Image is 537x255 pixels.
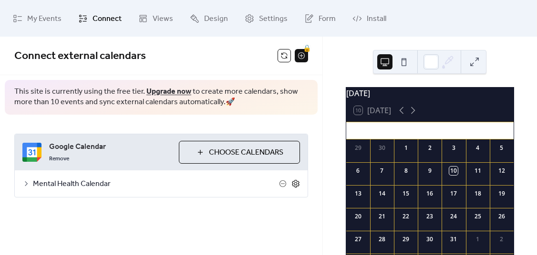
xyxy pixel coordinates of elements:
div: 24 [449,212,458,221]
div: 6 [354,167,362,175]
div: 5 [497,144,506,152]
span: Settings [259,11,288,26]
div: [DATE] [346,88,514,99]
div: We [397,122,419,139]
a: Connect [71,4,129,33]
div: 31 [449,235,458,244]
div: 21 [378,212,386,221]
div: Tu [375,122,397,139]
div: 4 [474,144,482,152]
span: Remove [49,155,69,163]
a: Views [131,4,180,33]
div: 13 [354,189,362,198]
div: Mo [354,122,376,139]
div: 28 [378,235,386,244]
img: google [22,143,41,162]
div: 30 [378,144,386,152]
div: 25 [474,212,482,221]
div: Fr [441,122,463,139]
div: 15 [402,189,410,198]
div: 16 [425,189,434,198]
div: 23 [425,212,434,221]
div: 9 [425,167,434,175]
span: Choose Calendars [209,147,283,158]
div: 8 [402,167,410,175]
div: Sa [463,122,485,139]
div: Su [484,122,506,139]
span: Design [204,11,228,26]
div: 17 [449,189,458,198]
span: My Events [27,11,62,26]
span: Form [319,11,336,26]
div: 29 [402,235,410,244]
div: 3 [449,144,458,152]
div: 10 [449,167,458,175]
span: Install [367,11,386,26]
span: Connect external calendars [14,46,146,67]
div: 20 [354,212,362,221]
div: 30 [425,235,434,244]
a: My Events [6,4,69,33]
div: 7 [378,167,386,175]
div: 11 [474,167,482,175]
div: 22 [402,212,410,221]
button: Choose Calendars [179,141,300,164]
div: 1 [402,144,410,152]
a: Upgrade now [146,84,191,99]
span: Views [153,11,173,26]
div: Th [419,122,441,139]
span: Google Calendar [49,141,171,153]
div: 2 [425,144,434,152]
div: 26 [497,212,506,221]
span: This site is currently using the free tier. to create more calendars, show more than 10 events an... [14,87,308,108]
div: 1 [474,235,482,244]
a: Install [345,4,393,33]
div: 29 [354,144,362,152]
div: 27 [354,235,362,244]
div: 18 [474,189,482,198]
span: Connect [93,11,122,26]
span: Mental Health Calendar [33,178,279,190]
div: 2 [497,235,506,244]
a: Settings [238,4,295,33]
div: 14 [378,189,386,198]
div: 19 [497,189,506,198]
a: Form [297,4,343,33]
div: 12 [497,167,506,175]
a: Design [183,4,235,33]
